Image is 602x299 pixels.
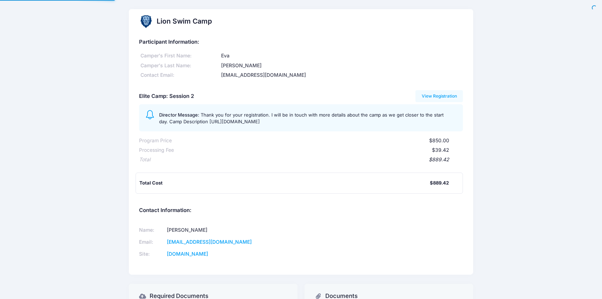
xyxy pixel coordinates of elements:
h5: Contact Information: [139,207,463,214]
td: Name: [139,224,164,236]
div: $889.42 [150,156,449,163]
td: Email: [139,236,164,248]
div: Camper's First Name: [139,52,220,60]
span: $850.00 [429,137,449,143]
div: Total Cost [139,180,430,187]
h2: Lion Swim Camp [157,17,212,25]
div: [EMAIL_ADDRESS][DOMAIN_NAME] [220,71,463,79]
a: View Registration [415,90,463,102]
h5: Participant Information: [139,39,463,45]
td: [PERSON_NAME] [165,224,292,236]
div: $889.42 [430,180,449,187]
div: Total [139,156,150,163]
div: [PERSON_NAME] [220,62,463,69]
div: Eva [220,52,463,60]
td: Site: [139,248,164,260]
span: Director Message: [159,112,199,118]
h5: Elite Camp: Session 2 [139,93,194,100]
div: Camper's Last Name: [139,62,220,69]
div: $39.42 [174,147,449,154]
div: Contact Email: [139,71,220,79]
span: Thank you for your registration. I will be in touch with more details about the camp as we get cl... [159,112,444,125]
a: [EMAIL_ADDRESS][DOMAIN_NAME] [167,239,252,245]
div: Processing Fee [139,147,174,154]
div: Program Price [139,137,172,144]
a: [DOMAIN_NAME] [167,251,208,257]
